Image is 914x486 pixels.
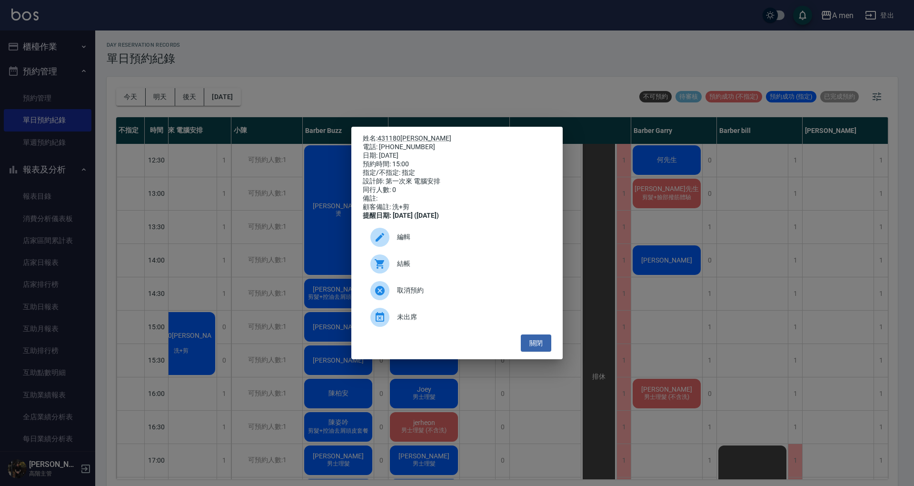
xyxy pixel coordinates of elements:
div: 編輯 [363,224,551,251]
div: 顧客備註: 洗+剪 [363,203,551,212]
a: 431180[PERSON_NAME] [378,134,451,142]
span: 編輯 [397,232,544,242]
div: 設計師: 第一次來 電腦安排 [363,177,551,186]
div: 未出席 [363,304,551,331]
div: 取消預約 [363,277,551,304]
p: 姓名: [363,134,551,143]
span: 未出席 [397,312,544,322]
a: 結帳 [363,251,551,277]
div: 電話: [PHONE_NUMBER] [363,143,551,152]
span: 取消預約 [397,285,544,295]
div: 同行人數: 0 [363,186,551,194]
div: 備註: [363,194,551,203]
div: 指定/不指定: 指定 [363,169,551,177]
span: 結帳 [397,259,544,269]
div: 提醒日期: [DATE] ([DATE]) [363,212,551,220]
button: 關閉 [521,334,551,352]
div: 日期: [DATE] [363,152,551,160]
div: 預約時間: 15:00 [363,160,551,169]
